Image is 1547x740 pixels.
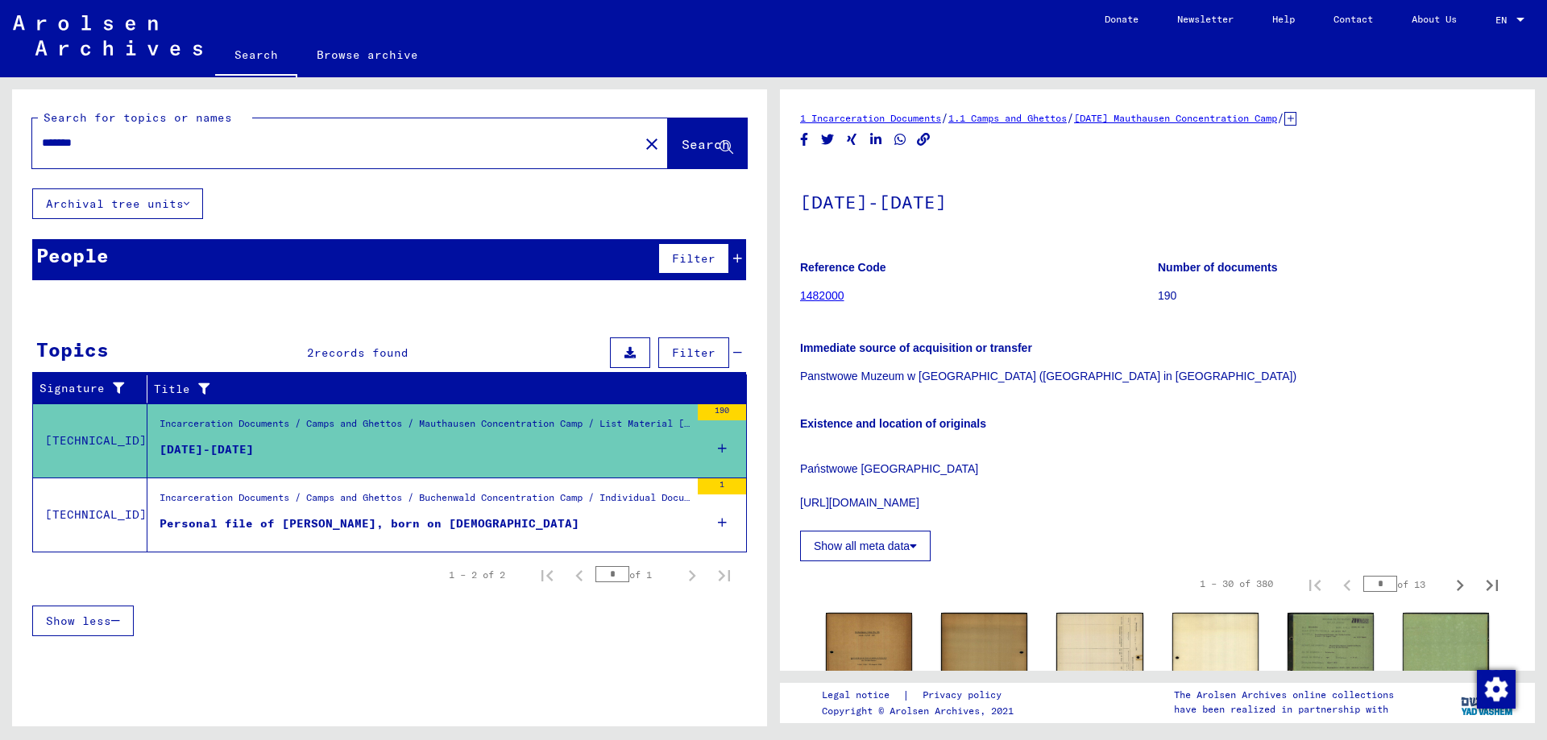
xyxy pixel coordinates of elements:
span: records found [314,345,409,360]
button: Archival tree units [32,188,203,219]
button: Filter [658,337,729,368]
div: Signature [39,376,151,402]
mat-select-trigger: EN [1495,14,1507,26]
img: Zustimmung ändern [1477,670,1516,709]
a: 1 Incarceration Documents [800,112,941,124]
button: First page [1299,568,1331,600]
p: have been realized in partnership with [1174,702,1394,717]
button: Share on LinkedIn [868,130,885,150]
span: Show less [46,614,111,628]
img: 002.jpg [1172,613,1259,736]
div: Title [154,376,731,402]
div: [DATE]-[DATE] [160,441,254,458]
button: Previous page [1331,568,1363,600]
p: The Arolsen Archives online collections [1174,688,1394,702]
p: Copyright © Arolsen Archives, 2021 [822,704,1021,718]
button: Share on WhatsApp [892,130,909,150]
img: Arolsen_neg.svg [13,15,202,56]
div: Zustimmung ändern [1476,669,1515,708]
span: / [1067,110,1074,125]
button: Share on Twitter [819,130,836,150]
mat-icon: close [642,134,662,154]
p: Państwowe [GEOGRAPHIC_DATA] [URL][DOMAIN_NAME] [800,444,1515,511]
div: Topics [36,335,109,364]
img: yv_logo.png [1458,682,1518,722]
img: 001.jpg [1056,613,1143,734]
div: Signature [39,380,135,397]
div: of 13 [1363,577,1444,592]
button: Next page [1444,568,1476,600]
span: Search [682,136,730,152]
span: Filter [672,251,715,266]
button: Show all meta data [800,531,931,561]
button: Search [668,118,747,168]
button: Next page [676,559,708,591]
img: 002.jpg [1403,613,1489,702]
a: Search [215,35,297,77]
a: Legal notice [822,687,902,704]
a: [DATE] Mauthausen Concentration Camp [1074,112,1277,124]
button: First page [531,559,563,591]
span: Filter [672,345,715,360]
a: Privacy policy [910,687,1021,704]
h1: [DATE]-[DATE] [800,165,1515,236]
div: Incarceration Documents / Camps and Ghettos / Buchenwald Concentration Camp / Individual Document... [160,490,690,513]
div: of 1 [595,567,676,582]
b: Immediate source of acquisition or transfer [800,341,1032,354]
button: Share on Xing [844,130,861,150]
button: Share on Facebook [796,130,813,150]
p: 190 [1158,287,1515,304]
b: Number of documents [1158,261,1278,274]
td: [TECHNICAL_ID] [33,403,147,477]
td: [TECHNICAL_ID] [33,477,147,552]
span: 2 [307,345,314,360]
a: 1482000 [800,289,844,302]
span: / [941,110,948,125]
div: 1 – 30 of 380 [1200,577,1273,591]
div: Personal file of [PERSON_NAME], born on [DEMOGRAPHIC_DATA] [160,515,579,532]
img: 002.jpg [941,613,1027,723]
img: 001.jpg [826,613,912,722]
span: / [1277,110,1284,125]
img: 001.jpg [1288,613,1374,697]
a: 1.1 Camps and Ghettos [948,112,1067,124]
b: Reference Code [800,261,886,274]
mat-label: Search for topics or names [44,110,232,125]
div: 1 [698,478,746,494]
button: Filter [658,243,729,274]
p: Panstwowe Muzeum w [GEOGRAPHIC_DATA] ([GEOGRAPHIC_DATA] in [GEOGRAPHIC_DATA]) [800,368,1515,385]
div: | [822,687,1021,704]
button: Last page [1476,568,1508,600]
button: Copy link [915,130,932,150]
div: 190 [698,404,746,420]
button: Clear [636,127,668,159]
div: Title [154,381,715,398]
button: Show less [32,606,134,636]
div: People [36,241,109,270]
button: Previous page [563,559,595,591]
div: Incarceration Documents / Camps and Ghettos / Mauthausen Concentration Camp / List Material [GEOG... [160,416,690,439]
button: Last page [708,559,740,591]
b: Existence and location of originals [800,417,986,430]
a: Browse archive [297,35,438,74]
div: 1 – 2 of 2 [449,568,505,582]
